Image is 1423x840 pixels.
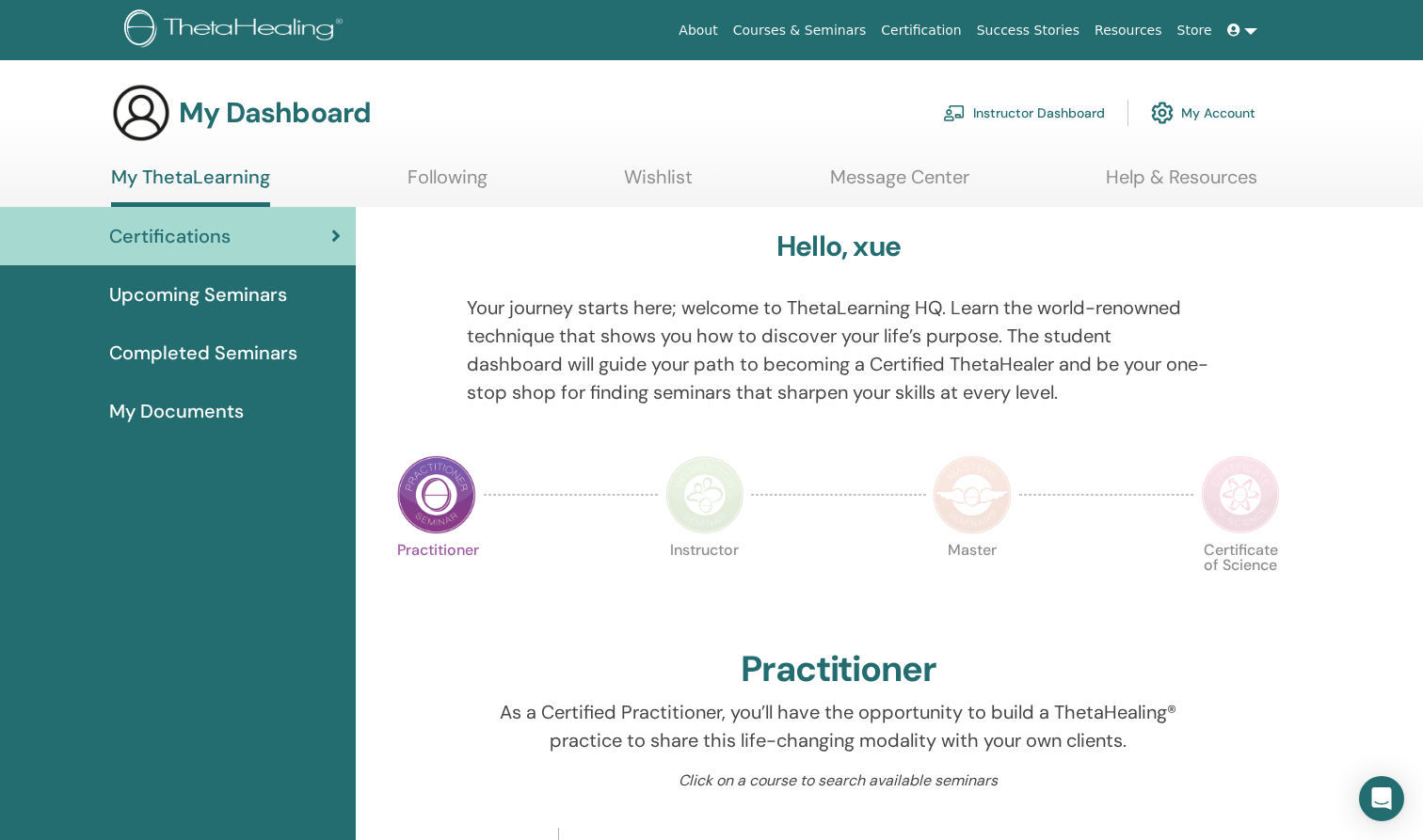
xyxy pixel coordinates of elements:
[741,648,937,691] h2: Practitioner
[1170,13,1220,48] a: Store
[873,13,968,48] a: Certification
[1106,166,1257,202] a: Help & Resources
[124,9,349,52] img: logo.png
[109,222,231,250] span: Certifications
[109,339,297,367] span: Completed Seminars
[397,543,476,622] p: Practitioner
[665,455,744,534] img: Instructor
[408,166,488,202] a: Following
[1359,776,1404,821] div: Open Intercom Messenger
[943,104,966,121] img: chalkboard-teacher.svg
[624,166,693,202] a: Wishlist
[467,698,1210,754] p: As a Certified Practitioner, you’ll have the opportunity to build a ThetaHealing® practice to sha...
[933,455,1012,534] img: Master
[969,13,1087,48] a: Success Stories
[1201,543,1280,622] p: Certificate of Science
[1151,92,1255,134] a: My Account
[1201,455,1280,534] img: Certificate of Science
[397,455,476,534] img: Practitioner
[726,13,874,48] a: Courses & Seminars
[830,166,969,202] a: Message Center
[111,166,270,207] a: My ThetaLearning
[467,769,1210,792] p: Click on a course to search available seminars
[109,397,244,425] span: My Documents
[179,96,371,130] h3: My Dashboard
[1087,13,1170,48] a: Resources
[467,293,1210,406] p: Your journey starts here; welcome to ThetaLearning HQ. Learn the world-renowned technique that sh...
[943,92,1105,134] a: Instructor Dashboard
[933,543,1012,622] p: Master
[665,543,744,622] p: Instructor
[109,280,287,309] span: Upcoming Seminars
[776,230,901,263] h3: Hello, xue
[111,83,171,143] img: generic-user-icon.jpg
[1151,97,1174,129] img: cog.svg
[671,13,725,48] a: About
